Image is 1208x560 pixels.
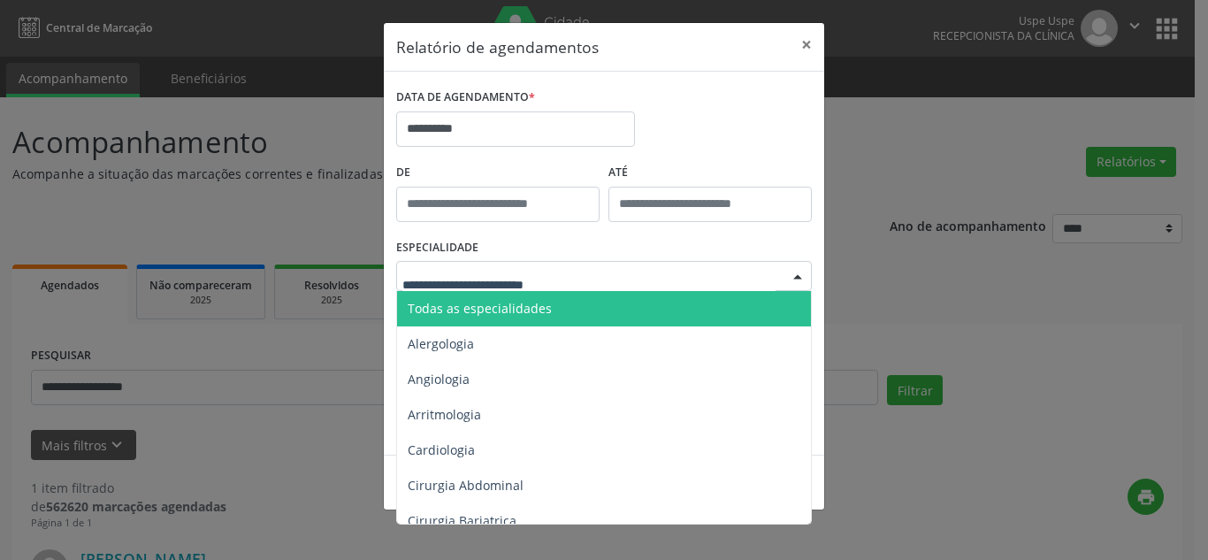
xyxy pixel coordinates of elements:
label: ATÉ [608,159,812,187]
label: De [396,159,600,187]
h5: Relatório de agendamentos [396,35,599,58]
span: Alergologia [408,335,474,352]
span: Cirurgia Abdominal [408,477,524,494]
button: Close [789,23,824,66]
label: DATA DE AGENDAMENTO [396,84,535,111]
span: Angiologia [408,371,470,387]
span: Todas as especialidades [408,300,552,317]
span: Cardiologia [408,441,475,458]
span: Cirurgia Bariatrica [408,512,516,529]
span: Arritmologia [408,406,481,423]
label: ESPECIALIDADE [396,234,478,262]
